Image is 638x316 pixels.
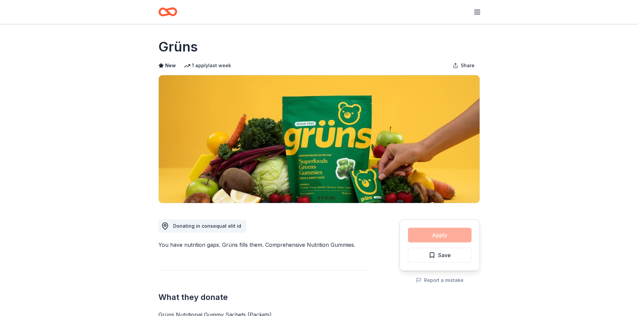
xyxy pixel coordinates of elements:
span: Donating in consequat elit id [173,223,241,229]
h1: Grüns [158,37,198,56]
h2: What they donate [158,292,367,303]
button: Report a mistake [416,276,464,284]
div: You have nutrition gaps. Grüns fills them. Comprehensive Nutrition Gummies. [158,241,367,249]
a: Home [158,4,177,20]
div: 1 apply last week [184,62,231,70]
img: Image for Grüns [159,75,480,203]
span: New [165,62,176,70]
button: Save [408,248,472,262]
span: Save [438,251,451,259]
button: Share [447,59,480,72]
span: Share [461,62,475,70]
